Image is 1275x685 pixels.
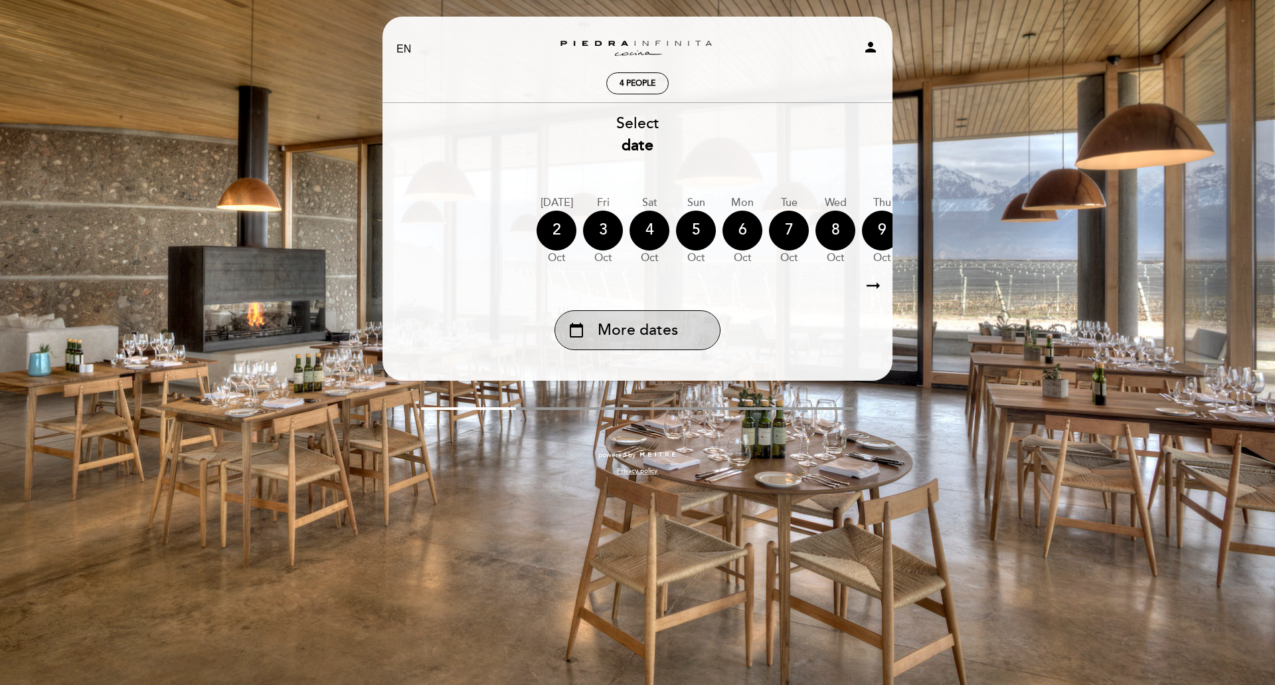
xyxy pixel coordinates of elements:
div: Select [382,113,893,157]
div: Oct [815,250,855,266]
div: Oct [862,250,902,266]
div: 7 [769,211,809,250]
div: 4 [630,211,669,250]
div: Thu [862,195,902,211]
a: Privacy policy [617,466,657,476]
div: 6 [722,211,762,250]
div: 3 [583,211,623,250]
div: Fri [583,195,623,211]
div: Sun [676,195,716,211]
img: MEITRE [639,452,677,458]
div: 2 [537,211,576,250]
b: date [622,136,653,155]
div: 8 [815,211,855,250]
div: 9 [862,211,902,250]
div: Oct [583,250,623,266]
i: arrow_right_alt [863,272,883,300]
div: [DATE] [537,195,576,211]
div: Tue [769,195,809,211]
div: Oct [630,250,669,266]
span: More dates [598,320,678,342]
a: Zuccardi [PERSON_NAME][GEOGRAPHIC_DATA] - Restaurant [PERSON_NAME][GEOGRAPHIC_DATA] [554,31,721,68]
span: 4 people [620,78,655,88]
i: arrow_backward [421,417,437,433]
span: powered by [598,450,636,460]
button: person [863,39,879,60]
div: Wed [815,195,855,211]
i: calendar_today [568,319,584,342]
div: Oct [769,250,809,266]
a: powered by [598,450,677,460]
div: Oct [722,250,762,266]
i: person [863,39,879,55]
div: 5 [676,211,716,250]
div: Oct [537,250,576,266]
div: Mon [722,195,762,211]
div: Sat [630,195,669,211]
div: Oct [676,250,716,266]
